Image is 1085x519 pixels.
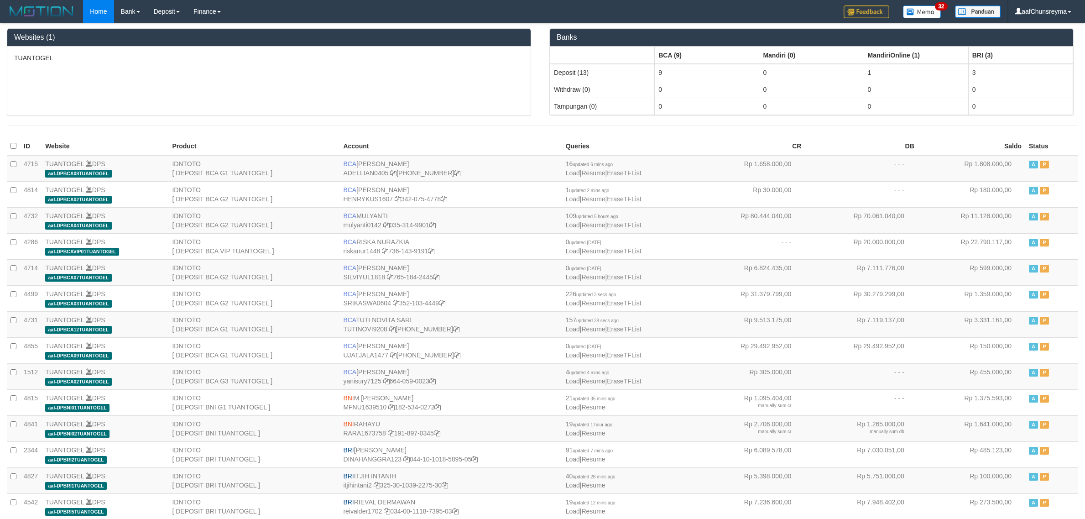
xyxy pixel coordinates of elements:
[384,508,390,515] a: Copy reivalder1702 to clipboard
[566,482,580,489] a: Load
[759,81,864,98] td: 0
[566,238,642,255] span: | |
[692,415,805,441] td: Rp 2.706.000,00
[805,389,918,415] td: - - -
[343,325,387,333] a: TUTINOVI9208
[566,351,580,359] a: Load
[45,196,111,204] span: aaf-DPBCA02TUANTOGEL
[343,221,381,229] a: mulyanti0142
[339,441,562,467] td: [PERSON_NAME] 044-10-1018-5895-05
[45,352,111,360] span: aaf-DPBCA09TUANTOGEL
[382,247,388,255] a: Copy riskanur1448 to clipboard
[805,285,918,311] td: Rp 30.279.299,00
[20,311,42,337] td: 4731
[1040,447,1049,455] span: Paused
[918,181,1025,207] td: Rp 180.000,00
[809,429,904,435] div: manually sum db
[442,482,448,489] a: Copy 325301039227530 to clipboard
[692,207,805,233] td: Rp 80.444.040,00
[1029,447,1038,455] span: Active
[918,337,1025,363] td: Rp 150.000,00
[1029,343,1038,351] span: Active
[168,137,339,155] th: Product
[1029,291,1038,299] span: Active
[550,47,655,64] th: Group: activate to sort column ascending
[343,508,382,515] a: reivalder1702
[968,47,1073,64] th: Group: activate to sort column ascending
[343,316,356,324] span: BCA
[20,441,42,467] td: 2344
[343,160,356,168] span: BCA
[383,221,390,229] a: Copy mulyanti0142 to clipboard
[557,33,1066,42] h3: Banks
[864,98,968,115] td: 0
[452,508,459,515] a: Copy 034001118739503 to clipboard
[918,311,1025,337] td: Rp 3.331.161,00
[1040,265,1049,273] span: Paused
[805,233,918,259] td: Rp 20.000.000,00
[935,2,947,10] span: 32
[339,311,562,337] td: TUTI NOVITA SARI [PHONE_NUMBER]
[581,351,605,359] a: Resume
[655,81,759,98] td: 0
[566,377,580,385] a: Load
[42,415,168,441] td: DPS
[343,169,388,177] a: ADELLIAN0405
[566,169,580,177] a: Load
[607,325,641,333] a: EraseTFList
[454,351,460,359] a: Copy 4062238953 to clipboard
[45,342,84,350] a: TUANTOGEL
[1040,343,1049,351] span: Paused
[1040,187,1049,194] span: Paused
[343,430,386,437] a: RARA1673758
[383,377,390,385] a: Copy yanisury7125 to clipboard
[581,247,605,255] a: Resume
[918,415,1025,441] td: Rp 1.641.000,00
[1029,161,1038,168] span: Active
[42,363,168,389] td: DPS
[805,337,918,363] td: Rp 29.492.952,00
[844,5,889,18] img: Feedback.jpg
[20,181,42,207] td: 4814
[343,446,354,454] span: BRI
[576,318,619,323] span: updated 38 secs ago
[550,64,655,81] td: Deposit (13)
[339,259,562,285] td: [PERSON_NAME] 765-184-2445
[393,299,399,307] a: Copy SRIKASWA0604 to clipboard
[566,456,580,463] a: Load
[471,456,478,463] a: Copy 044101018589505 to clipboard
[566,290,616,298] span: 226
[20,337,42,363] td: 4855
[566,186,642,203] span: | |
[1029,369,1038,377] span: Active
[433,273,439,281] a: Copy 7651842445 to clipboard
[168,441,339,467] td: IDNTOTO [ DEPOSIT BRI TUANTOGEL ]
[918,207,1025,233] td: Rp 11.128.000,00
[805,155,918,182] td: - - -
[434,430,440,437] a: Copy 1918970345 to clipboard
[759,47,864,64] th: Group: activate to sort column ascending
[607,169,641,177] a: EraseTFList
[692,259,805,285] td: Rp 6.824.435,00
[1029,213,1038,220] span: Active
[759,98,864,115] td: 0
[805,415,918,441] td: Rp 1.265.000,00
[864,64,968,81] td: 1
[566,368,610,376] span: 4
[566,342,601,350] span: 0
[581,404,605,411] a: Resume
[918,233,1025,259] td: Rp 22.790.117,00
[655,47,759,64] th: Group: activate to sort column ascending
[968,64,1073,81] td: 3
[168,233,339,259] td: IDNTOTO [ DEPOSIT BCA VIP TUANTOGEL ]
[429,221,436,229] a: Copy 0353149901 to clipboard
[566,264,601,272] span: 0
[343,247,380,255] a: riskanur1448
[581,221,605,229] a: Resume
[692,441,805,467] td: Rp 6.089.578,00
[343,377,381,385] a: yanisury7125
[339,389,562,415] td: M [PERSON_NAME] 182-534-0272
[45,264,84,272] a: TUANTOGEL
[45,430,110,438] span: aaf-DPBNI02TUANTOGEL
[45,472,84,480] a: TUANTOGEL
